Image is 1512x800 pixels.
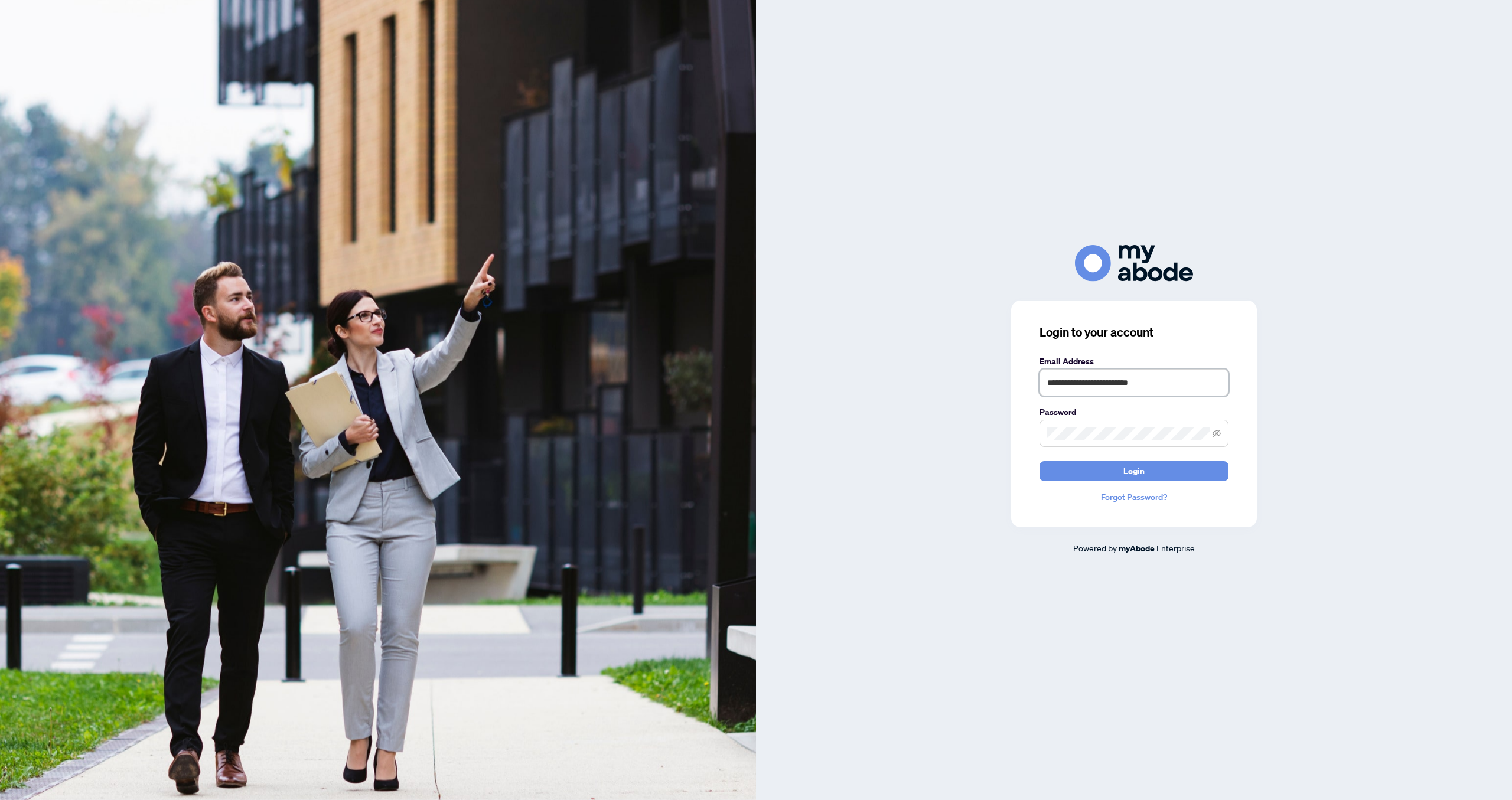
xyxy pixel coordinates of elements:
span: Enterprise [1156,543,1195,553]
label: Password [1039,406,1228,419]
span: Login [1123,462,1145,481]
img: ma-logo [1075,245,1193,281]
span: eye-invisible [1213,429,1221,437]
a: myAbode [1119,542,1155,555]
button: Login [1039,461,1228,481]
span: Powered by [1073,543,1117,553]
h3: Login to your account [1039,324,1228,341]
label: Email Address [1039,355,1228,368]
a: Forgot Password? [1039,491,1228,504]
